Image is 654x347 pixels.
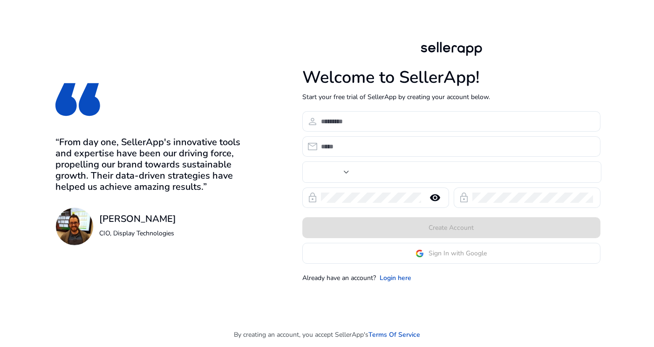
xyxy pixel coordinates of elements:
[380,273,411,283] a: Login here
[307,192,318,203] span: lock
[307,116,318,127] span: person
[302,273,376,283] p: Already have an account?
[368,330,420,340] a: Terms Of Service
[307,141,318,152] span: email
[302,92,600,102] p: Start your free trial of SellerApp by creating your account below.
[302,67,600,87] h1: Welcome to SellerApp!
[55,137,254,193] h3: “From day one, SellerApp's innovative tools and expertise have been our driving force, propelling...
[99,214,176,225] h3: [PERSON_NAME]
[458,192,470,203] span: lock
[424,192,446,203] mat-icon: remove_red_eye
[99,228,176,238] p: CIO, Display Technologies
